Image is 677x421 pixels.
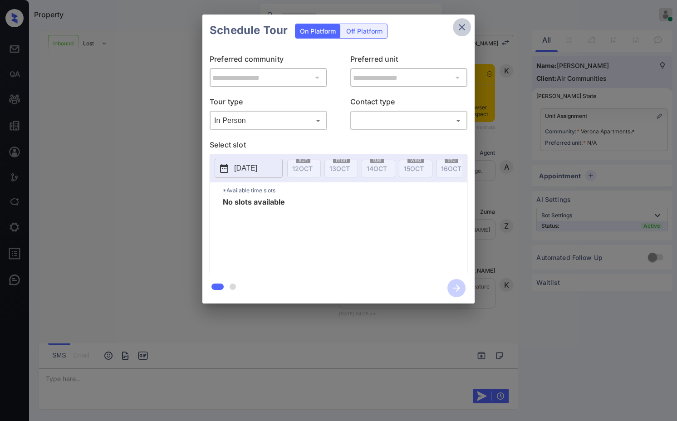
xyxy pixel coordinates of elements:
button: [DATE] [215,159,283,178]
p: Preferred community [210,54,327,68]
div: In Person [212,113,325,128]
div: Off Platform [342,24,387,38]
p: *Available time slots [223,182,467,198]
span: No slots available [223,198,285,271]
p: Contact type [350,96,468,111]
h2: Schedule Tour [202,15,295,46]
p: Tour type [210,96,327,111]
p: Select slot [210,139,467,154]
button: close [453,18,471,36]
p: Preferred unit [350,54,468,68]
p: [DATE] [234,163,257,174]
div: On Platform [295,24,340,38]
